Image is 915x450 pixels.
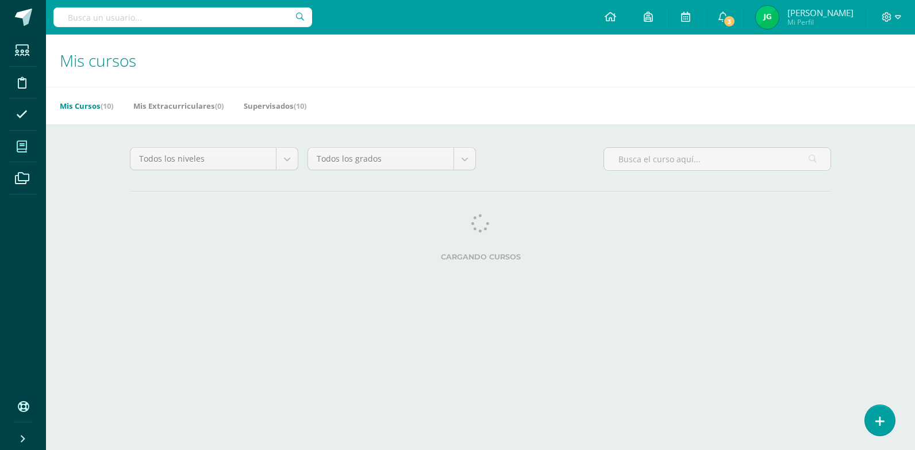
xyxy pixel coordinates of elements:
span: [PERSON_NAME] [787,7,854,18]
a: Mis Extracurriculares(0) [133,97,224,115]
a: Todos los niveles [130,148,298,170]
a: Todos los grados [308,148,475,170]
input: Busca el curso aquí... [604,148,831,170]
span: (10) [101,101,113,111]
span: Mis cursos [60,49,136,71]
span: 3 [723,15,736,28]
span: (10) [294,101,306,111]
input: Busca un usuario... [53,7,312,27]
a: Supervisados(10) [244,97,306,115]
span: Todos los niveles [139,148,267,170]
span: Todos los grados [317,148,445,170]
img: c5e6a7729ce0d31aadaf9fc218af694a.png [756,6,779,29]
span: (0) [215,101,224,111]
label: Cargando cursos [130,253,831,261]
a: Mis Cursos(10) [60,97,113,115]
span: Mi Perfil [787,17,854,27]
